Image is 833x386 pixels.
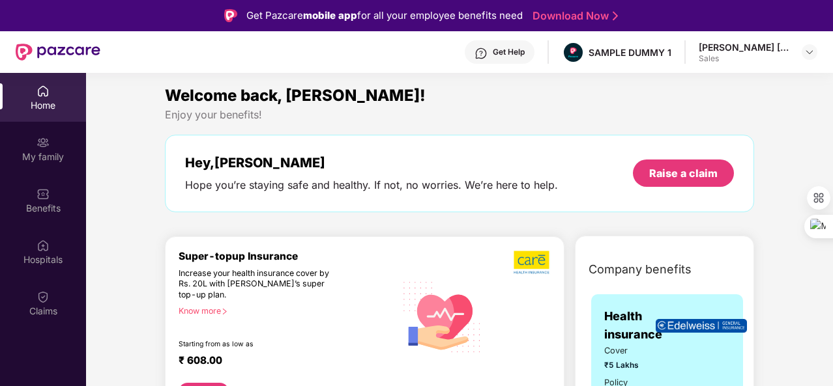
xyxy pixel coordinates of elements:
[185,155,558,171] div: Hey, [PERSON_NAME]
[185,178,558,192] div: Hope you’re staying safe and healthy. If not, no worries. We’re here to help.
[37,290,50,303] img: svg+xml;base64,PHN2ZyBpZD0iQ2xhaW0iIHhtbG5zPSJodHRwOi8vd3d3LnczLm9yZy8yMDAwL3N2ZyIgd2lkdGg9IjIwIi...
[604,359,652,372] span: ₹5 Lakhs
[589,260,692,279] span: Company benefits
[564,43,583,62] img: Pazcare_Alternative_logo-01-01.png
[221,308,228,315] span: right
[179,354,383,370] div: ₹ 608.00
[37,187,50,200] img: svg+xml;base64,PHN2ZyBpZD0iQmVuZWZpdHMiIHhtbG5zPSJodHRwOi8vd3d3LnczLm9yZy8yMDAwL3N2ZyIgd2lkdGg9Ij...
[165,108,754,122] div: Enjoy your benefits!
[604,344,652,357] span: Cover
[246,8,523,23] div: Get Pazcare for all your employee benefits need
[37,85,50,98] img: svg+xml;base64,PHN2ZyBpZD0iSG9tZSIgeG1sbnM9Imh0dHA6Ly93d3cudzMub3JnLzIwMDAvc3ZnIiB3aWR0aD0iMjAiIG...
[165,86,426,105] span: Welcome back, [PERSON_NAME]!
[179,306,388,315] div: Know more
[303,9,357,21] strong: mobile app
[589,46,671,59] div: SAMPLE DUMMY 1
[604,307,662,344] span: Health insurance
[493,47,525,57] div: Get Help
[656,319,747,333] img: insurerLogo
[613,9,618,23] img: Stroke
[514,250,551,275] img: b5dec4f62d2307b9de63beb79f102df3.png
[699,53,790,64] div: Sales
[179,268,340,301] div: Increase your health insurance cover by Rs. 20L with [PERSON_NAME]’s super top-up plan.
[37,239,50,252] img: svg+xml;base64,PHN2ZyBpZD0iSG9zcGl0YWxzIiB4bWxucz0iaHR0cDovL3d3dy53My5vcmcvMjAwMC9zdmciIHdpZHRoPS...
[475,47,488,60] img: svg+xml;base64,PHN2ZyBpZD0iSGVscC0zMngzMiIgeG1sbnM9Imh0dHA6Ly93d3cudzMub3JnLzIwMDAvc3ZnIiB3aWR0aD...
[37,136,50,149] img: svg+xml;base64,PHN2ZyB3aWR0aD0iMjAiIGhlaWdodD0iMjAiIHZpZXdCb3g9IjAgMCAyMCAyMCIgZmlsbD0ibm9uZSIgeG...
[179,250,396,262] div: Super-topup Insurance
[179,340,340,349] div: Starting from as low as
[16,44,100,61] img: New Pazcare Logo
[224,9,237,22] img: Logo
[699,41,790,53] div: [PERSON_NAME] [PERSON_NAME]
[396,269,489,363] img: svg+xml;base64,PHN2ZyB4bWxucz0iaHR0cDovL3d3dy53My5vcmcvMjAwMC9zdmciIHhtbG5zOnhsaW5rPSJodHRwOi8vd3...
[649,166,718,180] div: Raise a claim
[804,47,815,57] img: svg+xml;base64,PHN2ZyBpZD0iRHJvcGRvd24tMzJ4MzIiIHhtbG5zPSJodHRwOi8vd3d3LnczLm9yZy8yMDAwL3N2ZyIgd2...
[533,9,614,23] a: Download Now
